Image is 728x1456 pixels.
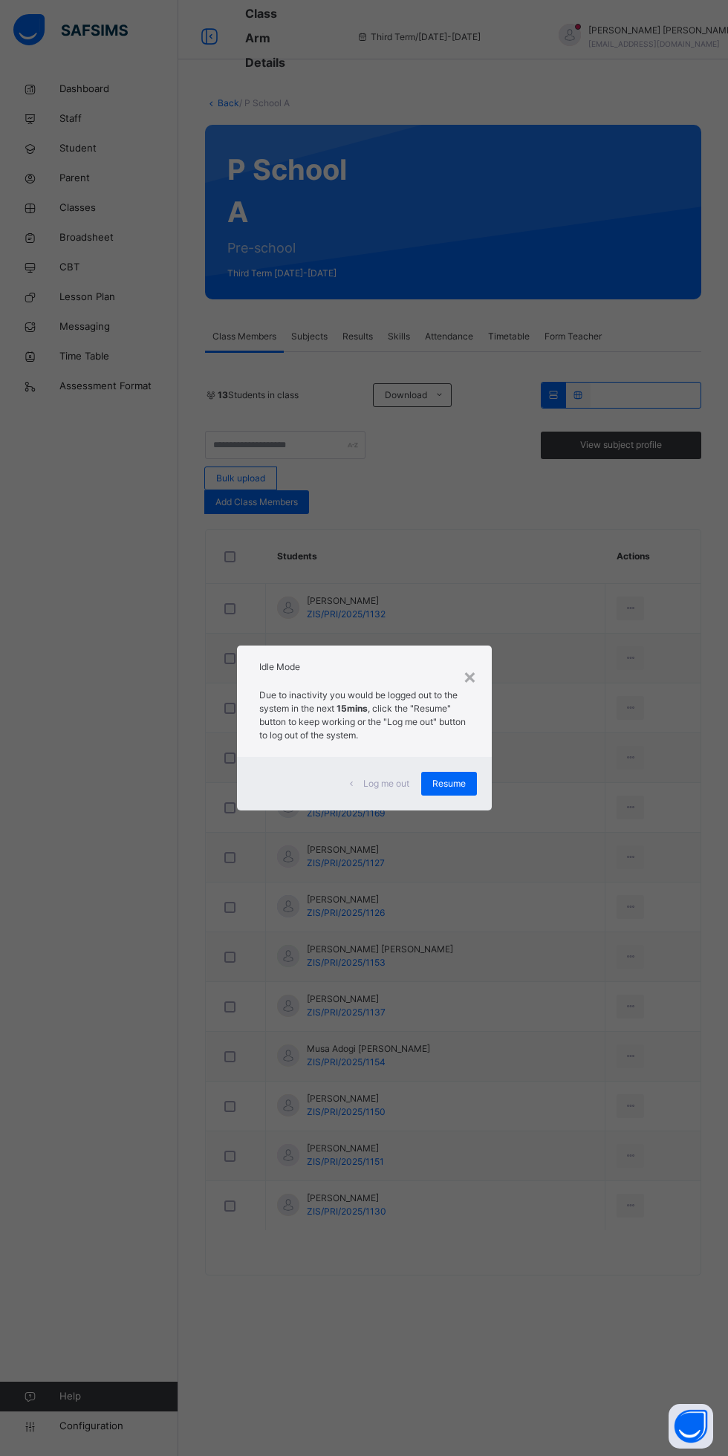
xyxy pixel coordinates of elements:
button: Open asap [669,1404,713,1449]
strong: 15mins [337,703,368,714]
span: Resume [432,777,466,790]
div: × [463,660,477,692]
p: Due to inactivity you would be logged out to the system in the next , click the "Resume" button t... [259,689,469,742]
h2: Idle Mode [259,660,469,674]
span: Log me out [363,777,409,790]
